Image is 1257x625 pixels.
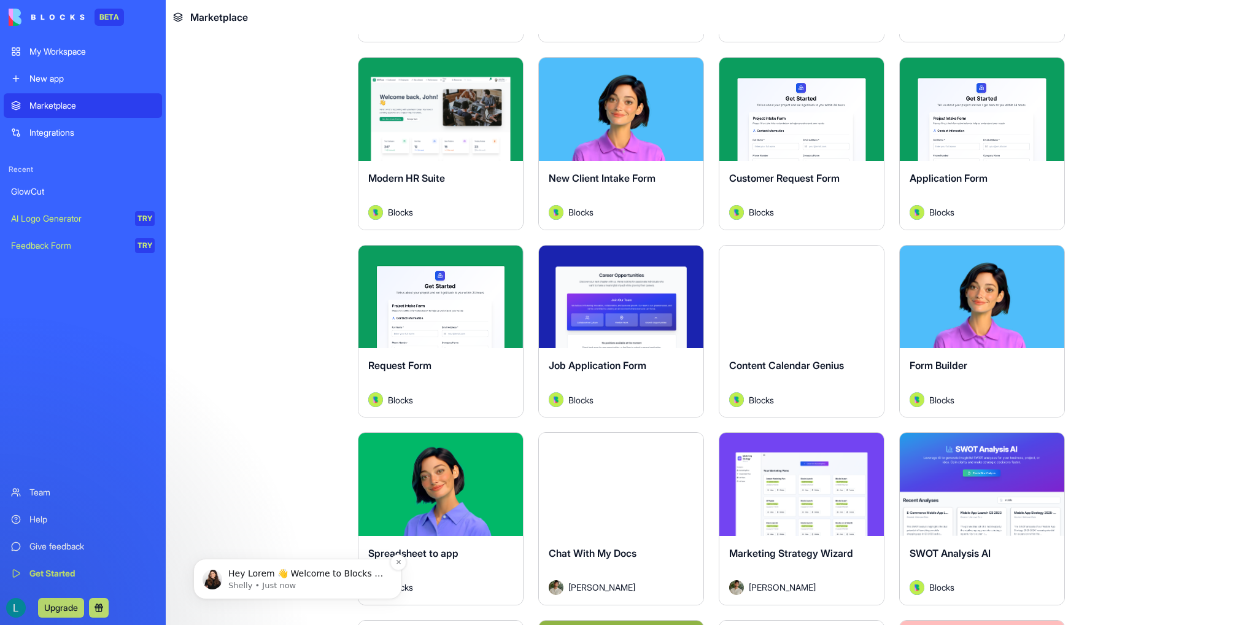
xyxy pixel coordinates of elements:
a: GlowCut [4,179,162,204]
div: Feedback Form [11,239,126,252]
div: AI Logo Generator [11,212,126,225]
div: Marketplace [29,99,155,112]
a: Application FormAvatarBlocks [899,57,1065,230]
img: Avatar [729,392,744,407]
span: Blocks [929,394,954,406]
span: Chat With My Docs [549,547,636,559]
span: [PERSON_NAME] [749,581,816,594]
a: Help [4,507,162,532]
a: Request FormAvatarBlocks [358,245,524,418]
a: New Client Intake FormAvatarBlocks [538,57,704,230]
div: Integrations [29,126,155,139]
span: New Client Intake Form [549,172,656,184]
img: Avatar [910,580,924,595]
div: BETA [95,9,124,26]
a: Get Started [4,561,162,586]
span: Job Application Form [549,359,646,371]
a: New app [4,66,162,91]
iframe: Intercom notifications message [175,481,420,619]
span: Request Form [368,359,431,371]
a: Form BuilderAvatarBlocks [899,245,1065,418]
div: TRY [135,211,155,226]
span: Content Calendar Genius [729,359,844,371]
span: Blocks [749,394,774,406]
span: Blocks [929,206,954,219]
img: Avatar [368,205,383,220]
a: Marketing Strategy WizardAvatar[PERSON_NAME] [719,432,884,605]
span: Modern HR Suite [368,172,445,184]
a: Modern HR SuiteAvatarBlocks [358,57,524,230]
span: Marketing Strategy Wizard [729,547,853,559]
a: AI Logo GeneratorTRY [4,206,162,231]
a: BETA [9,9,124,26]
div: GlowCut [11,185,155,198]
span: Blocks [388,206,413,219]
div: Team [29,486,155,499]
a: Team [4,480,162,505]
img: logo [9,9,85,26]
span: Application Form [910,172,988,184]
a: Give feedback [4,534,162,559]
img: Avatar [729,580,744,595]
div: Get Started [29,567,155,580]
span: Blocks [568,206,594,219]
a: Job Application FormAvatarBlocks [538,245,704,418]
span: Recent [4,165,162,174]
a: Spreadsheet to appAvatarBlocks [358,432,524,605]
img: Avatar [910,392,924,407]
a: SWOT Analysis AIAvatarBlocks [899,432,1065,605]
img: Avatar [368,392,383,407]
a: Marketplace [4,93,162,118]
a: Chat With My DocsAvatar[PERSON_NAME] [538,432,704,605]
p: Hey Lorem 👋 Welcome to Blocks 🙌 I'm here if you have any questions! [53,87,212,99]
img: Avatar [549,205,563,220]
div: message notification from Shelly, Just now. Hey Lorem 👋 Welcome to Blocks 🙌 I'm here if you have ... [18,77,227,118]
button: Dismiss notification [215,73,231,89]
div: TRY [135,238,155,253]
a: Customer Request FormAvatarBlocks [719,57,884,230]
span: SWOT Analysis AI [910,547,991,559]
div: My Workspace [29,45,155,58]
img: ACg8ocKzruNmHZhp-s8fU1ma4TsR-qf0RaDGJiACWOWag_BfC5-xCg=s96-c [6,598,26,618]
span: Form Builder [910,359,967,371]
img: Avatar [549,392,563,407]
img: Avatar [729,205,744,220]
span: Blocks [568,394,594,406]
div: Give feedback [29,540,155,553]
div: Help [29,513,155,526]
a: Integrations [4,120,162,145]
img: Avatar [910,205,924,220]
p: Message from Shelly, sent Just now [53,99,212,110]
a: Upgrade [38,601,84,613]
img: Profile image for Shelly [28,88,47,108]
div: New app [29,72,155,85]
span: Blocks [749,206,774,219]
span: Marketplace [190,10,248,25]
a: Feedback FormTRY [4,233,162,258]
img: Avatar [549,580,563,595]
a: My Workspace [4,39,162,64]
button: Upgrade [38,598,84,618]
span: Blocks [388,394,413,406]
span: [PERSON_NAME] [568,581,635,594]
span: Blocks [929,581,954,594]
span: Customer Request Form [729,172,840,184]
a: Content Calendar GeniusAvatarBlocks [719,245,884,418]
